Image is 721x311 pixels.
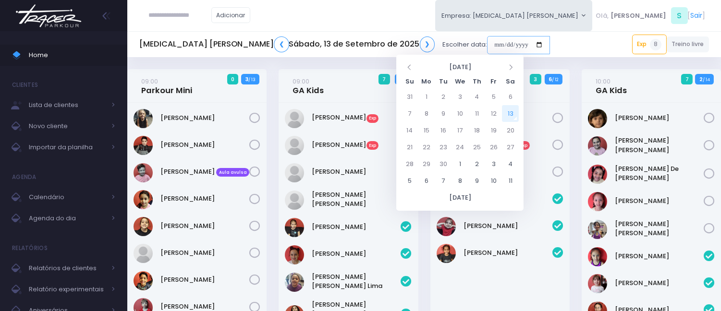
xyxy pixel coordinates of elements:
[418,60,502,74] th: [DATE]
[468,74,485,88] th: Th
[160,194,249,203] a: [PERSON_NAME]
[401,74,418,88] th: Su
[699,75,703,83] strong: 2
[452,88,468,105] td: 3
[29,283,106,296] span: Relatório experimentais
[452,172,468,189] td: 8
[160,221,249,231] a: [PERSON_NAME]
[435,105,452,122] td: 9
[245,75,248,83] strong: 3
[485,88,502,105] td: 5
[596,77,611,86] small: 10:00
[588,192,607,211] img: Julia Figueiredo
[418,172,435,189] td: 6
[485,74,502,88] th: Fr
[502,88,519,105] td: 6
[452,122,468,139] td: 17
[293,76,324,96] a: 09:00GA Kids
[12,239,48,258] h4: Relatórios
[485,172,502,189] td: 10
[139,34,550,56] div: Escolher data:
[435,122,452,139] td: 16
[160,275,249,285] a: [PERSON_NAME]
[418,139,435,155] td: 22
[418,88,435,105] td: 1
[452,105,468,122] td: 10
[681,74,693,84] span: 7
[12,75,38,95] h4: Clientes
[401,139,418,155] td: 21
[285,273,304,292] img: Ana Clara Vicalvi DOliveira Lima
[216,168,249,177] span: Aula avulsa
[485,105,502,122] td: 12
[160,113,249,123] a: [PERSON_NAME]
[703,77,710,83] small: / 14
[29,120,106,132] span: Novo cliente
[552,77,558,83] small: / 12
[401,105,418,122] td: 7
[134,136,153,155] img: Benicio Domingos Barbosa
[29,191,106,203] span: Calendário
[468,105,485,122] td: 11
[667,36,709,52] a: Treino livre
[435,172,452,189] td: 7
[596,11,609,21] span: Olá,
[29,49,115,61] span: Home
[312,140,401,150] a: [PERSON_NAME]Exp
[588,247,607,266] img: BEATRIZ PIVATO
[615,113,704,123] a: [PERSON_NAME]
[312,167,401,177] a: [PERSON_NAME]
[615,136,704,155] a: [PERSON_NAME] [PERSON_NAME]
[468,88,485,105] td: 4
[401,172,418,189] td: 5
[592,5,709,26] div: [ ]
[160,140,249,150] a: [PERSON_NAME]
[293,77,310,86] small: 09:00
[312,113,401,122] a: [PERSON_NAME]Exp
[134,244,153,263] img: Lucas Marques
[134,271,153,290] img: Léo Sass Lopes
[615,278,704,288] a: [PERSON_NAME]
[285,191,304,210] img: Manuela Quintilio Gonçalves Silva
[435,88,452,105] td: 2
[452,155,468,172] td: 1
[418,122,435,139] td: 15
[134,217,153,236] img: Laís de Moraes Salgado
[502,155,519,172] td: 4
[549,75,552,83] strong: 6
[312,222,401,232] a: [PERSON_NAME]
[502,139,519,155] td: 27
[401,155,418,172] td: 28
[285,218,304,237] img: Alice Silva de Mendonça
[650,39,661,50] span: 8
[401,88,418,105] td: 31
[452,139,468,155] td: 24
[502,172,519,189] td: 11
[29,212,106,225] span: Agenda do dia
[485,155,502,172] td: 3
[452,74,468,88] th: We
[435,155,452,172] td: 30
[611,11,666,21] span: [PERSON_NAME]
[312,190,401,209] a: [PERSON_NAME] [PERSON_NAME]
[367,114,379,123] span: Exp
[312,249,401,259] a: [PERSON_NAME]
[29,99,106,111] span: Lista de clientes
[588,165,607,184] img: Isadora Soares de Sousa Santos
[211,7,251,23] a: Adicionar
[437,217,456,236] img: Laís Silva de Mendonça
[312,272,401,291] a: [PERSON_NAME] [PERSON_NAME] Lima
[139,36,435,52] h5: [MEDICAL_DATA] [PERSON_NAME] Sábado, 13 de Setembro de 2025
[485,139,502,155] td: 26
[134,109,153,128] img: Arthur Amancio Baldasso
[615,164,704,183] a: [PERSON_NAME] De [PERSON_NAME]
[468,172,485,189] td: 9
[134,190,153,209] img: Helena Sass Lopes
[418,105,435,122] td: 8
[401,122,418,139] td: 14
[29,141,106,154] span: Importar da planilha
[518,141,530,150] span: Exp
[530,74,541,84] span: 3
[502,74,519,88] th: Sa
[588,274,607,293] img: Isabella Dominici Andrade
